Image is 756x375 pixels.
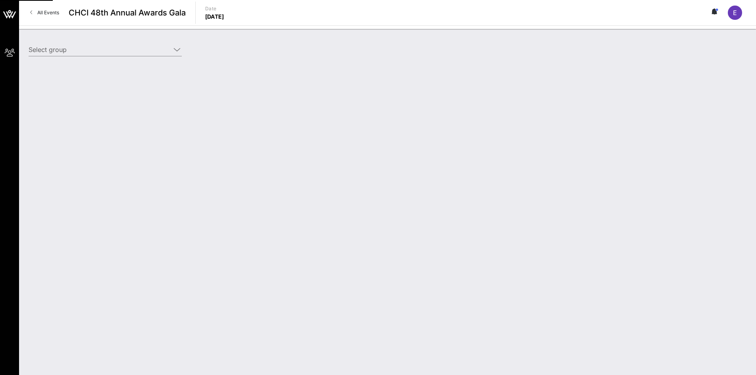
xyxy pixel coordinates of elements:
p: Date [205,5,224,13]
a: All Events [25,6,64,19]
div: E [728,6,742,20]
span: CHCI 48th Annual Awards Gala [69,7,186,19]
span: E [733,9,737,17]
span: All Events [37,10,59,15]
p: [DATE] [205,13,224,21]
